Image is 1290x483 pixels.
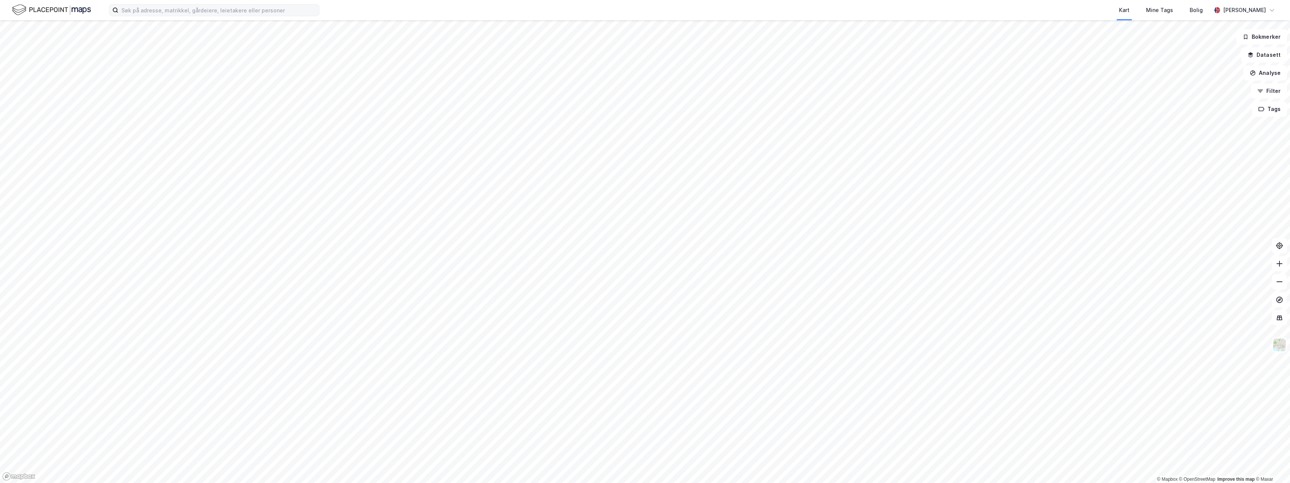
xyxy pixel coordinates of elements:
button: Bokmerker [1236,29,1287,44]
div: [PERSON_NAME] [1223,6,1266,15]
img: logo.f888ab2527a4732fd821a326f86c7f29.svg [12,3,91,17]
button: Tags [1252,102,1287,117]
div: Mine Tags [1146,6,1173,15]
a: Mapbox homepage [2,472,35,481]
a: Improve this map [1217,477,1255,482]
div: Kart [1119,6,1130,15]
button: Filter [1251,84,1287,99]
button: Analyse [1243,65,1287,80]
a: Mapbox [1157,477,1178,482]
button: Datasett [1241,47,1287,62]
div: Bolig [1190,6,1203,15]
iframe: Chat Widget [1252,447,1290,483]
div: Kontrollprogram for chat [1252,447,1290,483]
img: Z [1272,338,1287,352]
input: Søk på adresse, matrikkel, gårdeiere, leietakere eller personer [118,5,319,16]
a: OpenStreetMap [1179,477,1216,482]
